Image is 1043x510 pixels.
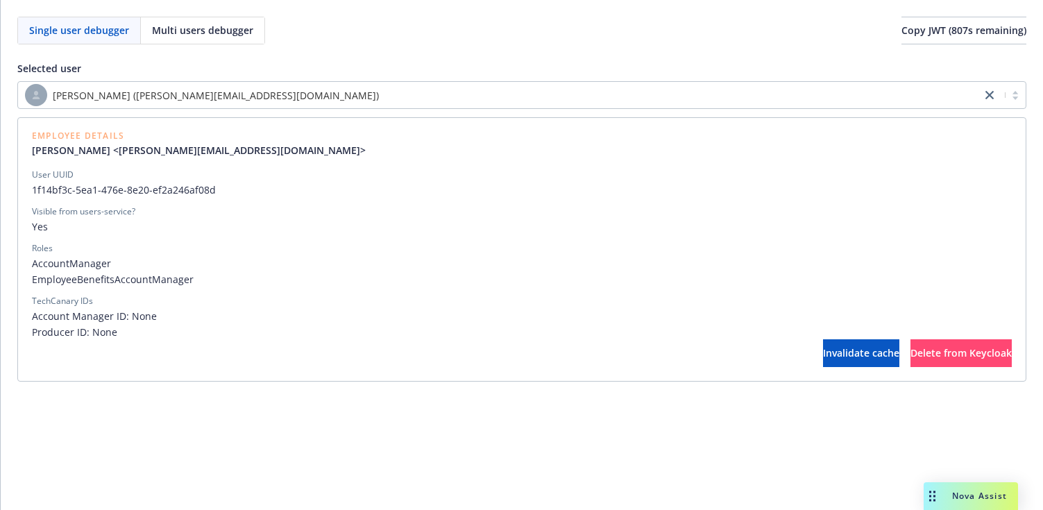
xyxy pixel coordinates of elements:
span: Multi users debugger [152,23,253,37]
span: Employee Details [32,132,377,140]
a: [PERSON_NAME] <[PERSON_NAME][EMAIL_ADDRESS][DOMAIN_NAME]> [32,143,377,158]
span: AccountManager [32,256,1012,271]
span: Delete from Keycloak [910,346,1012,359]
div: Roles [32,242,53,255]
span: Copy JWT ( 807 s remaining) [901,24,1026,37]
div: TechCanary IDs [32,295,93,307]
span: Selected user [17,62,81,75]
div: Visible from users-service? [32,205,135,218]
span: [PERSON_NAME] ([PERSON_NAME][EMAIL_ADDRESS][DOMAIN_NAME]) [53,88,379,103]
div: User UUID [32,169,74,181]
span: EmployeeBenefitsAccountManager [32,272,1012,287]
span: Account Manager ID: None [32,309,1012,323]
button: Copy JWT (807s remaining) [901,17,1026,44]
span: Yes [32,219,1012,234]
button: Nova Assist [924,482,1018,510]
a: close [981,87,998,103]
button: Delete from Keycloak [910,339,1012,367]
span: Nova Assist [952,490,1007,502]
span: Producer ID: None [32,325,1012,339]
button: Invalidate cache [823,339,899,367]
span: [PERSON_NAME] ([PERSON_NAME][EMAIL_ADDRESS][DOMAIN_NAME]) [25,84,974,106]
span: Single user debugger [29,23,129,37]
div: Drag to move [924,482,941,510]
span: 1f14bf3c-5ea1-476e-8e20-ef2a246af08d [32,182,1012,197]
span: Invalidate cache [823,346,899,359]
